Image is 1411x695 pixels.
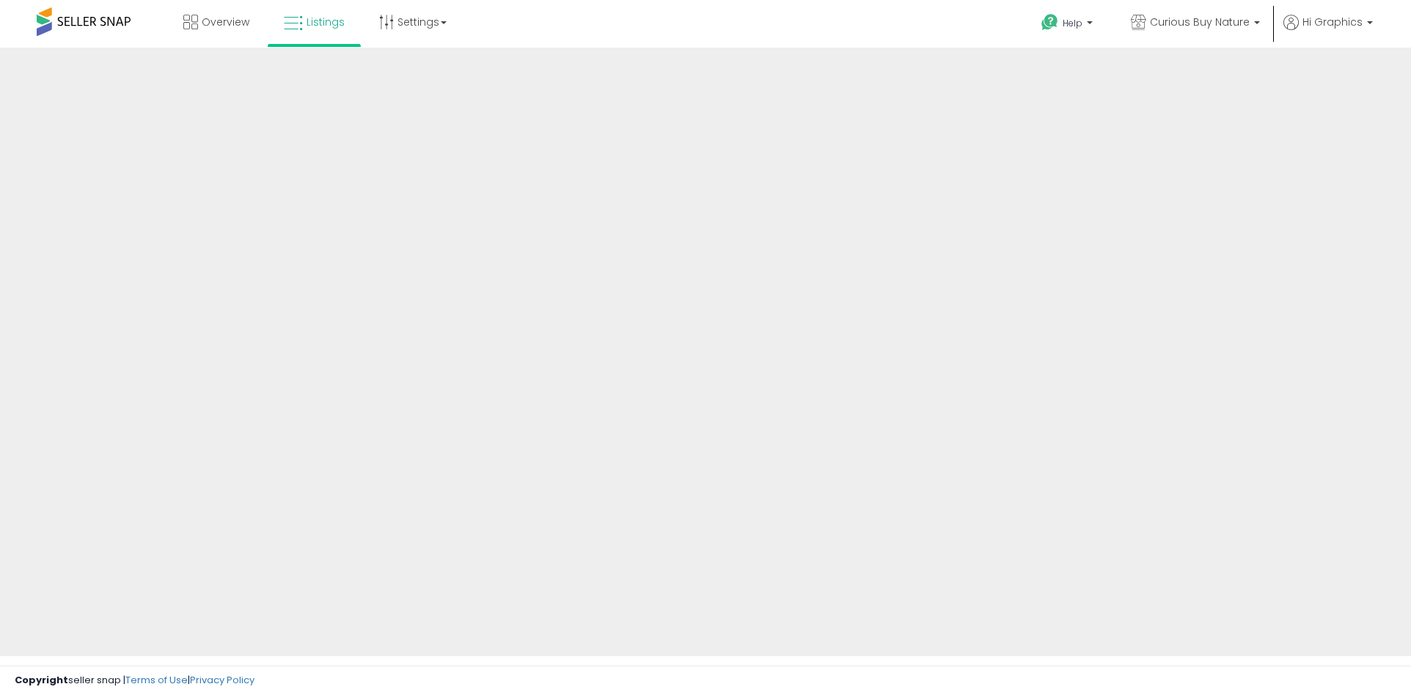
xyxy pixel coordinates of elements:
[1041,13,1059,32] i: Get Help
[1063,17,1082,29] span: Help
[1283,15,1373,48] a: Hi Graphics
[1302,15,1363,29] span: Hi Graphics
[202,15,249,29] span: Overview
[1030,2,1107,48] a: Help
[307,15,345,29] span: Listings
[1150,15,1250,29] span: Curious Buy Nature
